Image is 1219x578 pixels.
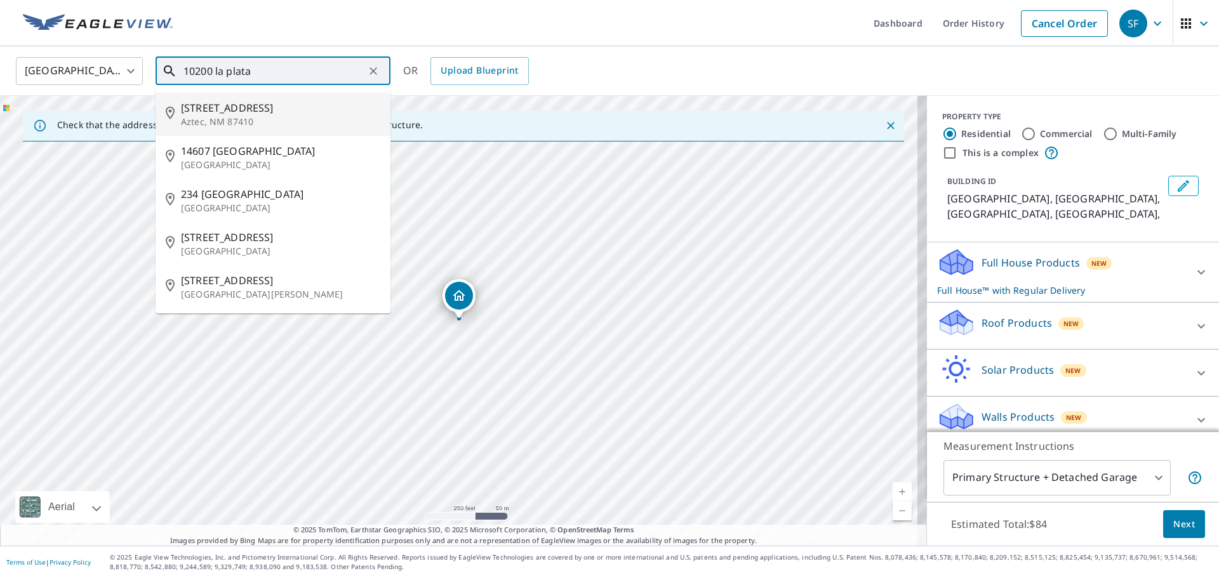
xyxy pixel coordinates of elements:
p: Full House™ with Regular Delivery [937,284,1186,297]
label: Residential [961,128,1011,140]
span: 14607 [GEOGRAPHIC_DATA] [181,143,380,159]
p: Aztec, NM 87410 [181,115,380,128]
span: 234 [GEOGRAPHIC_DATA] [181,187,380,202]
a: Upload Blueprint [430,57,528,85]
span: New [1091,258,1107,268]
div: Roof ProductsNew [937,308,1209,344]
span: New [1066,412,1082,423]
div: Aerial [44,491,79,523]
label: Multi-Family [1122,128,1177,140]
p: [GEOGRAPHIC_DATA] [181,202,380,214]
p: Solar Products [982,362,1054,378]
button: Edit building 1 [1168,176,1199,196]
label: Commercial [1040,128,1093,140]
span: Next [1173,516,1195,532]
p: | [6,558,91,566]
input: Search by address or latitude-longitude [183,53,364,89]
img: EV Logo [23,14,173,33]
div: Full House ProductsNewFull House™ with Regular Delivery [937,247,1209,297]
p: [GEOGRAPHIC_DATA], [GEOGRAPHIC_DATA], [GEOGRAPHIC_DATA], [GEOGRAPHIC_DATA], [947,191,1163,221]
p: Estimated Total: $84 [941,510,1057,538]
button: Clear [364,62,382,80]
p: Full House Products [982,255,1080,270]
a: Privacy Policy [50,558,91,567]
span: Your report will include the primary structure and a detached garage if one exists. [1187,470,1202,485]
span: Upload Blueprint [441,63,518,79]
p: BUILDING ID [947,176,996,187]
span: [STREET_ADDRESS] [181,230,380,245]
p: [GEOGRAPHIC_DATA] [181,245,380,258]
button: Next [1163,510,1205,539]
div: SF [1119,10,1147,37]
p: Check that the address is accurate, then drag the marker over the correct structure. [57,119,423,131]
button: Close [883,117,899,134]
span: New [1063,319,1079,329]
span: [STREET_ADDRESS] [181,273,380,288]
a: Terms of Use [6,558,46,567]
div: PROPERTY TYPE [942,111,1204,122]
div: Walls ProductsNew [937,402,1209,438]
a: Cancel Order [1021,10,1108,37]
div: Primary Structure + Detached Garage [943,460,1171,496]
div: OR [403,57,529,85]
div: Solar ProductsNew [937,355,1209,391]
span: © 2025 TomTom, Earthstar Geographics SIO, © 2025 Microsoft Corporation, © [293,525,634,535]
p: Walls Products [982,409,1055,424]
div: [GEOGRAPHIC_DATA] [16,53,143,89]
p: [GEOGRAPHIC_DATA][PERSON_NAME] [181,288,380,301]
div: Dropped pin, building 1, Residential property, La Plata, Argentina La Plata, Buenos Aires Province [443,279,476,319]
label: This is a complex [963,147,1039,159]
p: © 2025 Eagle View Technologies, Inc. and Pictometry International Corp. All Rights Reserved. Repo... [110,553,1213,572]
span: [STREET_ADDRESS] [181,100,380,115]
a: Current Level 17, Zoom In [893,482,912,501]
a: Current Level 17, Zoom Out [893,501,912,520]
a: Terms [613,525,634,534]
div: Aerial [15,491,110,523]
span: New [1065,365,1081,376]
p: Roof Products [982,315,1052,331]
p: [GEOGRAPHIC_DATA] [181,159,380,171]
a: OpenStreetMap [557,525,611,534]
p: Measurement Instructions [943,438,1202,454]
